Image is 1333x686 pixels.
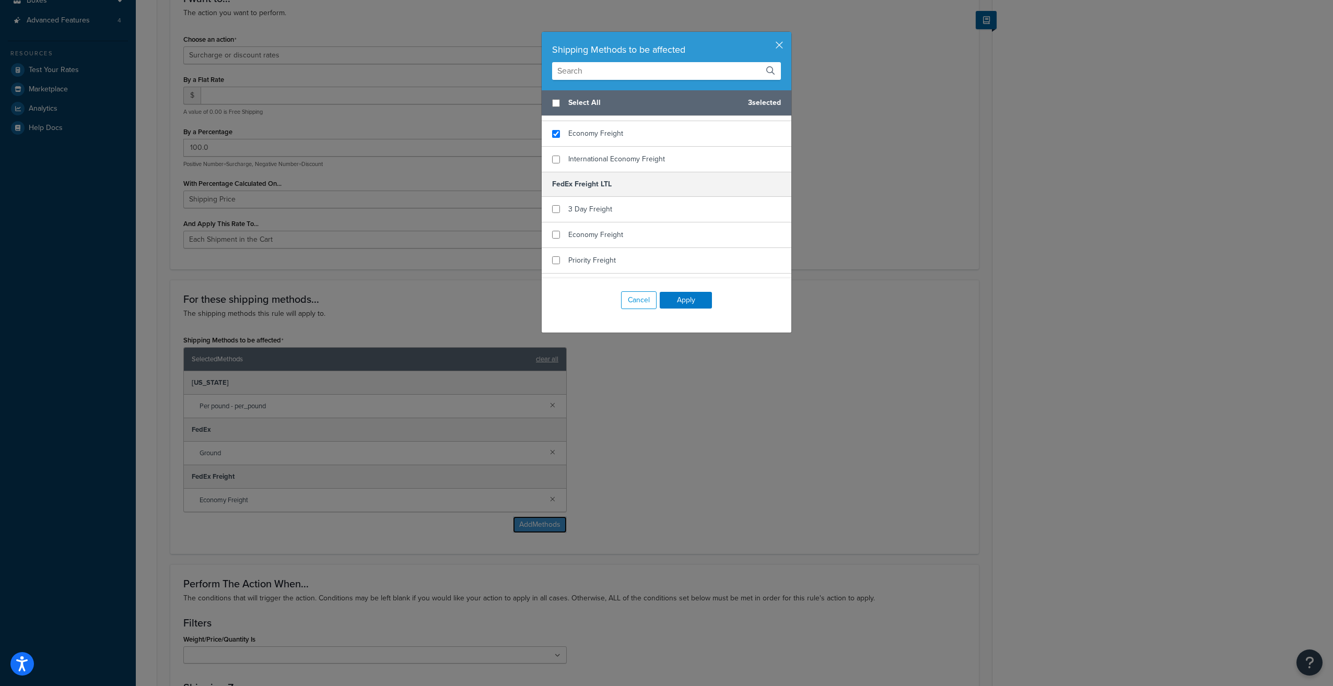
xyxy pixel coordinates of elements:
[552,62,781,80] input: Search
[542,90,791,116] div: 3 selected
[568,128,623,139] span: Economy Freight
[568,153,665,164] span: International Economy Freight
[568,96,740,110] span: Select All
[660,292,712,309] button: Apply
[552,42,781,57] div: Shipping Methods to be affected
[621,291,657,309] button: Cancel
[568,255,616,266] span: Priority Freight
[542,172,791,196] h5: FedEx Freight LTL
[568,229,623,240] span: Economy Freight
[568,204,612,215] span: 3 Day Freight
